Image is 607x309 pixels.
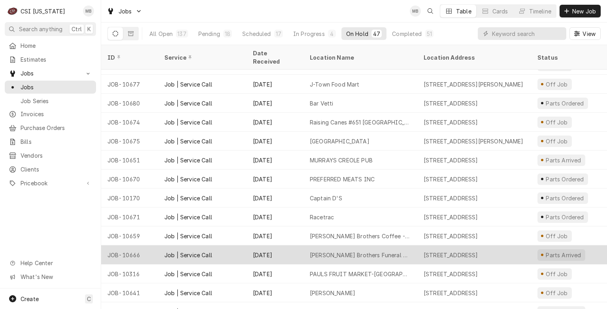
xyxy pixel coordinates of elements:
div: Date Received [253,49,296,66]
div: Location Address [424,53,523,62]
a: Bills [5,135,96,148]
div: Parts Ordered [545,213,585,221]
button: Open search [424,5,437,17]
div: [DATE] [247,264,303,283]
div: [DATE] [247,283,303,302]
div: Job | Service Call [164,80,212,89]
div: Pending [198,30,220,38]
div: Off Job [545,270,569,278]
span: Invoices [21,110,92,118]
a: Go to Jobs [5,67,96,80]
div: Service [164,53,239,62]
div: Job | Service Call [164,175,212,183]
div: [DATE] [247,132,303,151]
span: Ctrl [72,25,82,33]
div: [STREET_ADDRESS][PERSON_NAME] [424,137,524,145]
div: Bar Vetti [310,99,333,107]
div: [DATE] [247,75,303,94]
div: JOB-10675 [101,132,158,151]
div: Cards [492,7,508,15]
span: Help Center [21,259,91,267]
div: J-Town Food Mart [310,80,360,89]
div: MURRAYS CREOLE PUB [310,156,373,164]
div: Job | Service Call [164,213,212,221]
div: Job | Service Call [164,137,212,145]
div: 47 [373,30,380,38]
div: [STREET_ADDRESS][PERSON_NAME] [424,80,524,89]
div: JOB-10170 [101,188,158,207]
div: ID [107,53,150,62]
div: [STREET_ADDRESS] [424,99,478,107]
span: Search anything [19,25,62,33]
span: Create [21,296,39,302]
div: JOB-10680 [101,94,158,113]
span: C [87,295,91,303]
a: Vendors [5,149,96,162]
div: Job | Service Call [164,194,212,202]
span: New Job [571,7,598,15]
div: [PERSON_NAME] Brothers Coffee - Schnitzelburg [310,232,411,240]
span: Jobs [21,69,80,77]
div: [STREET_ADDRESS] [424,232,478,240]
div: On Hold [346,30,368,38]
a: Go to Pricebook [5,177,96,190]
div: [GEOGRAPHIC_DATA] [310,137,369,145]
span: Pricebook [21,179,80,187]
div: JOB-10671 [101,207,158,226]
a: Estimates [5,53,96,66]
div: MB [83,6,94,17]
div: Location Name [310,53,409,62]
span: Jobs [21,83,92,91]
div: Off Job [545,232,569,240]
div: Off Job [545,80,569,89]
div: JOB-10659 [101,226,158,245]
div: JOB-10641 [101,283,158,302]
div: Job | Service Call [164,289,212,297]
div: 137 [177,30,186,38]
div: [DATE] [247,113,303,132]
div: CSI [US_STATE] [21,7,65,15]
div: Table [456,7,471,15]
a: Jobs [5,81,96,94]
div: JOB-10666 [101,245,158,264]
div: Job | Service Call [164,270,212,278]
span: Vendors [21,151,92,160]
a: Go to What's New [5,270,96,283]
div: Parts Ordered [545,99,585,107]
span: Estimates [21,55,92,64]
div: [STREET_ADDRESS] [424,289,478,297]
a: Go to Jobs [104,5,145,18]
div: JOB-10674 [101,113,158,132]
div: [STREET_ADDRESS] [424,251,478,259]
div: Matt Brewington's Avatar [410,6,421,17]
div: Off Job [545,118,569,126]
div: Parts Arrived [545,156,582,164]
div: [DATE] [247,94,303,113]
span: K [87,25,91,33]
div: 18 [225,30,230,38]
a: Home [5,39,96,52]
span: View [581,30,597,38]
a: Purchase Orders [5,121,96,134]
div: Job | Service Call [164,232,212,240]
button: View [569,27,601,40]
div: Job | Service Call [164,99,212,107]
div: Job | Service Call [164,118,212,126]
div: [DATE] [247,207,303,226]
div: [DATE] [247,245,303,264]
div: 51 [427,30,432,38]
a: Job Series [5,94,96,107]
div: Off Job [545,137,569,145]
div: MB [410,6,421,17]
span: Job Series [21,97,92,105]
div: All Open [149,30,173,38]
div: JOB-10677 [101,75,158,94]
div: [STREET_ADDRESS] [424,270,478,278]
div: In Progress [293,30,325,38]
div: [STREET_ADDRESS] [424,118,478,126]
div: [STREET_ADDRESS] [424,156,478,164]
span: Bills [21,138,92,146]
span: Purchase Orders [21,124,92,132]
div: JOB-10316 [101,264,158,283]
button: Search anythingCtrlK [5,22,96,36]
